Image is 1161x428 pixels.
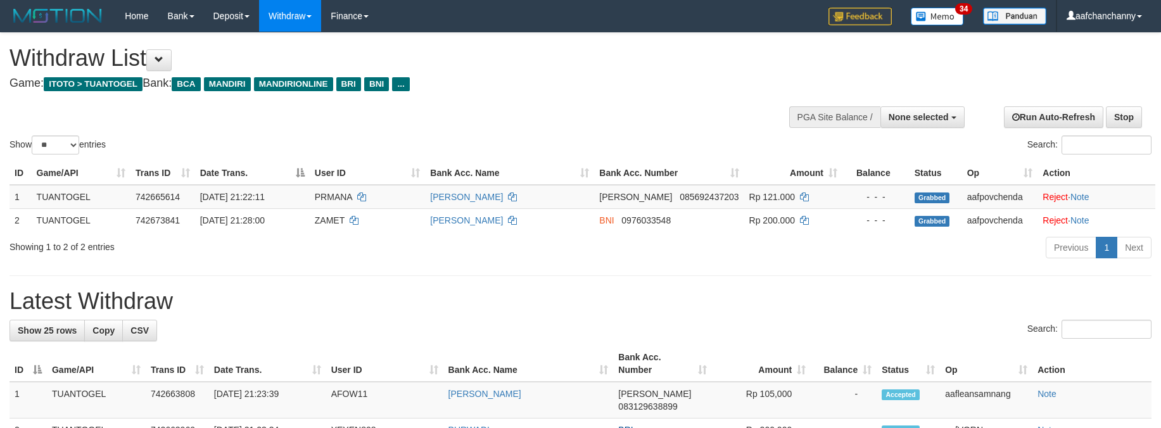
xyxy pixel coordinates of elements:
span: Rp 200.000 [749,215,795,225]
span: MANDIRIONLINE [254,77,333,91]
span: Copy [92,325,115,336]
span: ... [392,77,409,91]
input: Search: [1062,135,1151,154]
span: Accepted [882,389,920,400]
th: Status [910,161,962,185]
h4: Game: Bank: [10,77,761,90]
a: Note [1070,215,1089,225]
td: - [811,382,877,419]
th: Balance: activate to sort column ascending [811,346,877,382]
span: BNI [599,215,614,225]
span: PRMANA [315,192,352,202]
span: ZAMET [315,215,345,225]
span: Grabbed [915,192,950,203]
span: Copy 0976033548 to clipboard [621,215,671,225]
a: [PERSON_NAME] [430,215,503,225]
th: User ID: activate to sort column ascending [310,161,426,185]
th: ID: activate to sort column descending [10,346,47,382]
td: Rp 105,000 [712,382,811,419]
td: aafpovchenda [962,208,1038,232]
td: TUANTOGEL [32,208,130,232]
label: Search: [1027,135,1151,154]
a: Note [1037,389,1056,399]
div: - - - [847,214,904,227]
td: 1 [10,382,47,419]
th: Trans ID: activate to sort column ascending [130,161,195,185]
span: [PERSON_NAME] [599,192,672,202]
th: Amount: activate to sort column ascending [712,346,811,382]
span: [DATE] 21:28:00 [200,215,265,225]
th: Action [1032,346,1151,382]
th: ID [10,161,32,185]
span: 742665614 [136,192,180,202]
button: None selected [880,106,965,128]
input: Search: [1062,320,1151,339]
th: Bank Acc. Name: activate to sort column ascending [443,346,614,382]
img: Feedback.jpg [828,8,892,25]
span: 742673841 [136,215,180,225]
a: Reject [1043,192,1068,202]
a: Copy [84,320,123,341]
span: Copy 085692437203 to clipboard [680,192,739,202]
span: Rp 121.000 [749,192,795,202]
span: CSV [130,325,149,336]
span: [DATE] 21:22:11 [200,192,265,202]
th: Game/API: activate to sort column ascending [47,346,146,382]
td: aafpovchenda [962,185,1038,209]
th: Bank Acc. Name: activate to sort column ascending [425,161,594,185]
th: Trans ID: activate to sort column ascending [146,346,209,382]
a: CSV [122,320,157,341]
h1: Latest Withdraw [10,289,1151,314]
a: Run Auto-Refresh [1004,106,1103,128]
label: Show entries [10,135,106,154]
div: - - - [847,191,904,203]
select: Showentries [32,135,79,154]
img: panduan.png [983,8,1046,25]
td: 2 [10,208,32,232]
a: Note [1070,192,1089,202]
td: 742663808 [146,382,209,419]
th: Action [1037,161,1155,185]
td: · [1037,185,1155,209]
span: BNI [364,77,389,91]
div: PGA Site Balance / [789,106,880,128]
th: User ID: activate to sort column ascending [326,346,443,382]
td: 1 [10,185,32,209]
span: [PERSON_NAME] [618,389,691,399]
th: Op: activate to sort column ascending [962,161,1038,185]
span: Grabbed [915,216,950,227]
span: BCA [172,77,200,91]
label: Search: [1027,320,1151,339]
a: Reject [1043,215,1068,225]
span: ITOTO > TUANTOGEL [44,77,143,91]
a: Show 25 rows [10,320,85,341]
th: Balance [842,161,910,185]
a: [PERSON_NAME] [448,389,521,399]
img: MOTION_logo.png [10,6,106,25]
td: [DATE] 21:23:39 [209,382,326,419]
th: Date Trans.: activate to sort column descending [195,161,310,185]
th: Amount: activate to sort column ascending [744,161,842,185]
div: Showing 1 to 2 of 2 entries [10,236,474,253]
td: · [1037,208,1155,232]
span: Show 25 rows [18,325,77,336]
a: Stop [1106,106,1142,128]
th: Date Trans.: activate to sort column ascending [209,346,326,382]
a: Previous [1046,237,1096,258]
th: Bank Acc. Number: activate to sort column ascending [613,346,712,382]
th: Game/API: activate to sort column ascending [32,161,130,185]
th: Op: activate to sort column ascending [940,346,1032,382]
img: Button%20Memo.svg [911,8,964,25]
th: Status: activate to sort column ascending [877,346,940,382]
th: Bank Acc. Number: activate to sort column ascending [594,161,744,185]
td: TUANTOGEL [47,382,146,419]
span: Copy 083129638899 to clipboard [618,401,677,412]
a: Next [1117,237,1151,258]
a: [PERSON_NAME] [430,192,503,202]
td: aafleansamnang [940,382,1032,419]
a: 1 [1096,237,1117,258]
td: AFOW11 [326,382,443,419]
h1: Withdraw List [10,46,761,71]
span: MANDIRI [204,77,251,91]
span: 34 [955,3,972,15]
